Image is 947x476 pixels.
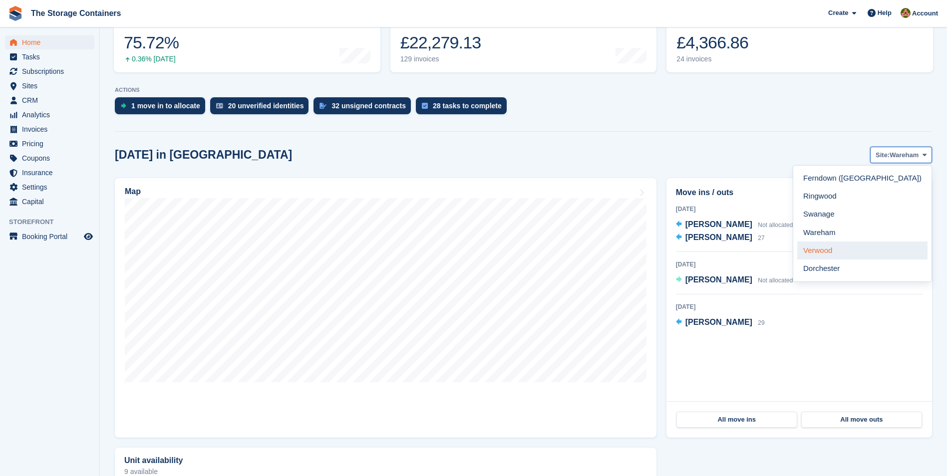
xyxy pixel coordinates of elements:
[676,232,765,244] a: [PERSON_NAME] 27
[676,55,748,63] div: 24 invoices
[115,97,210,119] a: 1 move in to allocate
[114,9,380,72] a: Occupancy 75.72% 0.36% [DATE]
[22,35,82,49] span: Home
[666,9,933,72] a: Awaiting payment £4,366.86 24 invoices
[124,55,179,63] div: 0.36% [DATE]
[685,275,752,284] span: [PERSON_NAME]
[890,150,919,160] span: Wareham
[416,97,512,119] a: 28 tasks to complete
[433,102,502,110] div: 28 tasks to complete
[124,456,183,465] h2: Unit availability
[5,79,94,93] a: menu
[115,178,656,438] a: Map
[115,148,292,162] h2: [DATE] in [GEOGRAPHIC_DATA]
[22,93,82,107] span: CRM
[676,260,923,269] div: [DATE]
[210,97,314,119] a: 20 unverified identities
[216,103,223,109] img: verify_identity-adf6edd0f0f0b5bbfe63781bf79b02c33cf7c696d77639b501bdc392416b5a36.svg
[22,230,82,243] span: Booking Portal
[5,35,94,49] a: menu
[8,6,23,21] img: stora-icon-8386f47178a22dfd0bd8f6a31ec36ba5ce8667c1dd55bd0f319d3a0aa187defe.svg
[22,137,82,151] span: Pricing
[5,195,94,209] a: menu
[828,8,848,18] span: Create
[22,195,82,209] span: Capital
[131,102,200,110] div: 1 move in to allocate
[797,241,928,259] a: Verwood
[22,108,82,122] span: Analytics
[422,103,428,109] img: task-75834270c22a3079a89374b754ae025e5fb1db73e45f91037f5363f120a921f8.svg
[876,150,890,160] span: Site:
[685,220,752,229] span: [PERSON_NAME]
[801,412,922,428] a: All move outs
[685,233,752,241] span: [PERSON_NAME]
[5,50,94,64] a: menu
[27,5,125,21] a: The Storage Containers
[5,64,94,78] a: menu
[5,122,94,136] a: menu
[5,137,94,151] a: menu
[912,8,938,18] span: Account
[319,103,326,109] img: contract_signature_icon-13c848040528278c33f63329250d36e43548de30e8caae1d1a13099fd9432cc5.svg
[758,235,764,241] span: 27
[676,187,923,199] h2: Move ins / outs
[797,206,928,224] a: Swanage
[758,277,793,284] span: Not allocated
[797,224,928,241] a: Wareham
[314,97,416,119] a: 32 unsigned contracts
[676,302,923,311] div: [DATE]
[676,32,748,53] div: £4,366.86
[115,87,932,93] p: ACTIONS
[22,122,82,136] span: Invoices
[5,230,94,243] a: menu
[121,103,126,109] img: move_ins_to_allocate_icon-fdf77a2bb77ea45bf5b3d319d69a93e2d87916cf1d5bf7949dd705db3b84f3ca.svg
[22,166,82,180] span: Insurance
[9,217,99,227] span: Storefront
[22,79,82,93] span: Sites
[797,259,928,277] a: Dorchester
[676,205,923,214] div: [DATE]
[797,170,928,188] a: Ferndown ([GEOGRAPHIC_DATA])
[5,180,94,194] a: menu
[685,318,752,326] span: [PERSON_NAME]
[870,147,932,163] button: Site: Wareham
[390,9,657,72] a: Month-to-date sales £22,279.13 129 invoices
[5,108,94,122] a: menu
[124,468,647,475] p: 9 available
[400,32,481,53] div: £22,279.13
[22,180,82,194] span: Settings
[676,316,765,329] a: [PERSON_NAME] 29
[5,151,94,165] a: menu
[878,8,892,18] span: Help
[676,274,793,287] a: [PERSON_NAME] Not allocated
[5,93,94,107] a: menu
[82,231,94,242] a: Preview store
[676,219,793,232] a: [PERSON_NAME] Not allocated
[400,55,481,63] div: 129 invoices
[758,222,793,229] span: Not allocated
[228,102,304,110] div: 20 unverified identities
[331,102,406,110] div: 32 unsigned contracts
[125,187,141,196] h2: Map
[797,188,928,206] a: Ringwood
[22,50,82,64] span: Tasks
[758,319,764,326] span: 29
[676,412,797,428] a: All move ins
[22,151,82,165] span: Coupons
[22,64,82,78] span: Subscriptions
[124,32,179,53] div: 75.72%
[901,8,911,18] img: Kirsty Simpson
[5,166,94,180] a: menu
